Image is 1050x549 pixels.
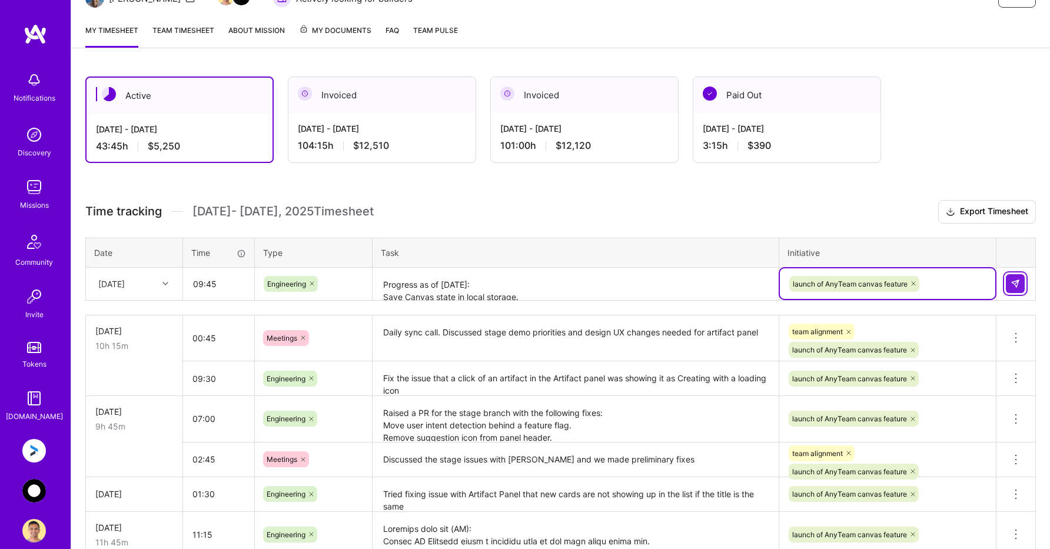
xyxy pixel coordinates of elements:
[162,281,168,287] i: icon Chevron
[373,238,779,267] th: Task
[500,122,669,135] div: [DATE] - [DATE]
[152,24,214,48] a: Team timesheet
[374,444,777,476] textarea: Discussed the stage issues with [PERSON_NAME] and we made preliminary fixes
[85,204,162,219] span: Time tracking
[787,247,988,259] div: Initiative
[792,449,843,458] span: team alignment
[747,139,771,152] span: $390
[267,280,306,288] span: Engineering
[703,139,871,152] div: 3:15 h
[183,363,254,394] input: HH:MM
[374,478,777,511] textarea: Tried fixing issue with Artifact Panel that new cards are not showing up in the list if the title...
[102,87,116,101] img: Active
[22,519,46,543] img: User Avatar
[96,140,263,152] div: 43:45 h
[95,405,173,418] div: [DATE]
[20,199,49,211] div: Missions
[267,414,305,423] span: Engineering
[703,86,717,101] img: Paid Out
[19,519,49,543] a: User Avatar
[228,24,285,48] a: About Mission
[15,256,53,268] div: Community
[792,414,907,423] span: launch of AnyTeam canvas feature
[183,322,254,354] input: HH:MM
[267,334,297,342] span: Meetings
[298,122,466,135] div: [DATE] - [DATE]
[556,139,591,152] span: $12,120
[792,327,843,336] span: team alignment
[1006,274,1026,293] div: null
[267,530,305,539] span: Engineering
[95,325,173,337] div: [DATE]
[792,345,907,354] span: launch of AnyTeam canvas feature
[95,340,173,352] div: 10h 15m
[500,86,514,101] img: Invoiced
[85,24,138,48] a: My timesheet
[98,278,125,290] div: [DATE]
[148,140,180,152] span: $5,250
[793,280,908,288] span: launch of AnyTeam canvas feature
[14,92,55,104] div: Notifications
[96,123,263,135] div: [DATE] - [DATE]
[374,397,777,441] textarea: Raised a PR for the stage branch with the following fixes: Move user intent detection behind a fe...
[22,479,46,503] img: AnyTeam: Team for AI-Powered Sales Platform
[693,77,880,113] div: Paid Out
[299,24,371,48] a: My Documents
[27,342,41,353] img: tokens
[792,374,907,383] span: launch of AnyTeam canvas feature
[267,374,305,383] span: Engineering
[938,200,1036,224] button: Export Timesheet
[288,77,476,113] div: Invoiced
[25,308,44,321] div: Invite
[183,478,254,510] input: HH:MM
[192,204,374,219] span: [DATE] - [DATE] , 2025 Timesheet
[413,26,458,35] span: Team Pulse
[95,536,173,548] div: 11h 45m
[267,455,297,464] span: Meetings
[24,24,47,45] img: logo
[95,521,173,534] div: [DATE]
[22,387,46,410] img: guide book
[22,358,46,370] div: Tokens
[87,78,273,114] div: Active
[18,147,51,159] div: Discovery
[22,123,46,147] img: discovery
[413,24,458,48] a: Team Pulse
[183,403,254,434] input: HH:MM
[299,24,371,37] span: My Documents
[491,77,678,113] div: Invoiced
[19,479,49,503] a: AnyTeam: Team for AI-Powered Sales Platform
[374,317,777,361] textarea: Daily sync call. Discussed stage demo priorities and design UX changes needed for artifact panel
[298,139,466,152] div: 104:15 h
[792,490,907,498] span: launch of AnyTeam canvas feature
[267,490,305,498] span: Engineering
[792,530,907,539] span: launch of AnyTeam canvas feature
[255,238,373,267] th: Type
[374,269,777,300] textarea: Progress as of [DATE]: Save Canvas state in local storage. Fix an issue that 3 placeholder versio...
[86,238,183,267] th: Date
[22,439,46,463] img: Anguleris: BIMsmart AI MVP
[374,362,777,395] textarea: Fix the issue that a click of an artifact in the Artifact panel was showing it as Creating with a...
[946,206,955,218] i: icon Download
[20,228,48,256] img: Community
[792,467,907,476] span: launch of AnyTeam canvas feature
[298,86,312,101] img: Invoiced
[22,285,46,308] img: Invite
[95,488,173,500] div: [DATE]
[1011,279,1020,288] img: Submit
[95,420,173,432] div: 9h 45m
[6,410,63,422] div: [DOMAIN_NAME]
[353,139,389,152] span: $12,510
[191,247,246,259] div: Time
[22,68,46,92] img: bell
[183,444,254,475] input: HH:MM
[703,122,871,135] div: [DATE] - [DATE]
[500,139,669,152] div: 101:00 h
[184,268,254,300] input: HH:MM
[19,439,49,463] a: Anguleris: BIMsmart AI MVP
[386,24,399,48] a: FAQ
[22,175,46,199] img: teamwork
